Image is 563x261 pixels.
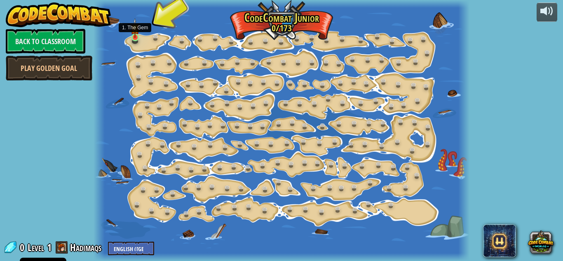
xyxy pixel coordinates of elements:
[131,18,139,38] img: level-banner-started.png
[537,2,557,22] button: Adjust volume
[6,56,92,80] a: Play Golden Goal
[20,241,27,254] span: 0
[6,29,85,54] a: Back to Classroom
[28,241,44,254] span: Level
[47,241,52,254] span: 1
[6,2,111,27] img: CodeCombat - Learn how to code by playing a game
[70,241,104,254] a: Hadimaqs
